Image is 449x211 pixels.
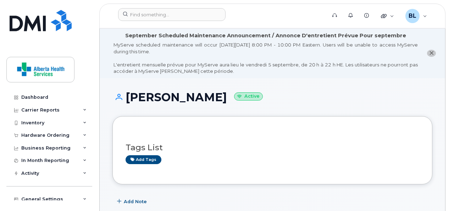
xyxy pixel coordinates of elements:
a: Add tags [126,155,161,164]
div: September Scheduled Maintenance Announcement / Annonce D'entretient Prévue Pour septembre [125,32,406,39]
span: Add Note [124,198,147,205]
div: MyServe scheduled maintenance will occur [DATE][DATE] 8:00 PM - 10:00 PM Eastern. Users will be u... [113,42,418,75]
button: Add Note [112,195,153,208]
small: Active [234,92,263,101]
h3: Tags List [126,143,419,152]
button: close notification [427,50,436,57]
h1: [PERSON_NAME] [112,91,432,103]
